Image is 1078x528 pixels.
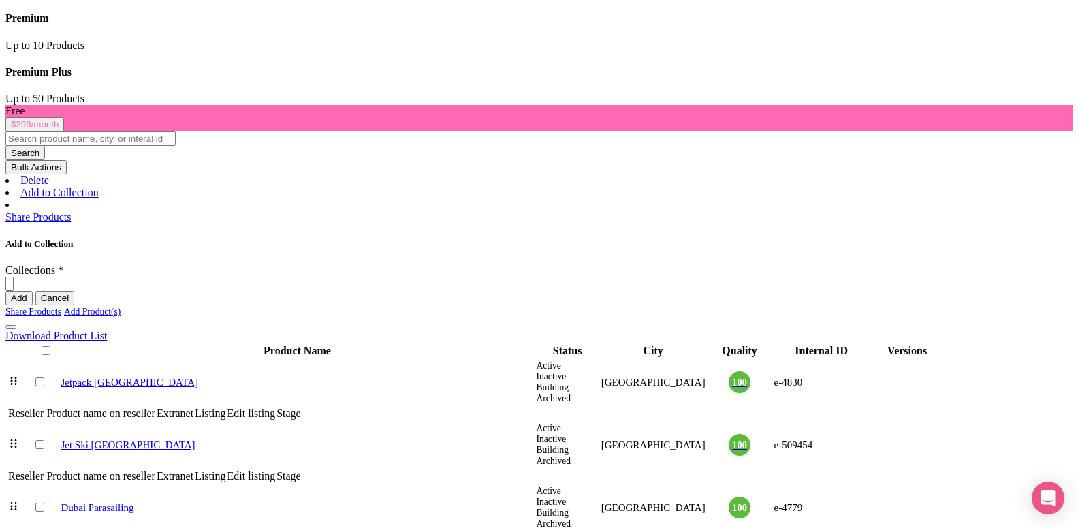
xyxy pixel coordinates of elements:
a: Jetpack [GEOGRAPHIC_DATA] [61,377,198,388]
a: Share Products [5,211,71,223]
button: Search [5,146,45,160]
a: Add Product(s) [64,307,121,317]
td: Product name on reseller [46,407,155,420]
a: Delete [20,174,49,186]
h5: Add to Collection [5,238,1073,249]
div: Building [537,445,599,456]
td: Extranet [157,470,193,482]
span: 100 [732,502,747,514]
td: [GEOGRAPHIC_DATA] [601,360,706,405]
td: Reseller [8,407,44,420]
td: Stage [276,407,301,420]
button: Cancel [35,291,75,305]
a: Download Product List [5,330,107,341]
div: Up to 10 Products [5,40,1073,52]
a: Share Products [5,307,61,317]
a: Add to Collection [20,187,99,198]
a: 100 [708,371,772,393]
div: Free [5,105,1073,117]
span: 100 [732,439,747,451]
td: Stage [276,470,301,482]
th: Internal ID [774,343,870,358]
td: e-509454 [774,422,870,467]
th: Versions [871,343,944,358]
input: Search product name, city, or interal id [5,131,176,146]
a: 100 [708,434,772,456]
div: Inactive [537,434,599,445]
div: Archived [537,456,599,467]
div: Status [537,345,599,357]
h4: Premium Plus [5,66,1073,78]
td: Reseller [8,470,44,482]
div: Active [537,360,599,371]
h4: Premium [5,12,1073,25]
td: Listing [195,470,225,482]
button: $299/month [5,117,64,131]
div: Inactive [537,371,599,382]
span: Collections [5,264,55,276]
td: e-4830 [774,360,870,405]
button: Bulk Actions [5,160,67,174]
div: Up to 50 Products [5,93,1073,105]
td: Listing [195,407,225,420]
div: Inactive [537,497,599,508]
div: Archived [537,393,599,404]
div: Open Intercom Messenger [1032,482,1064,514]
td: Product name on reseller [46,470,155,482]
a: Jet Ski [GEOGRAPHIC_DATA] [61,439,195,450]
span: 100 [732,377,747,388]
div: Quality [708,345,772,357]
td: Edit listing [227,470,275,482]
div: Building [537,382,599,393]
td: [GEOGRAPHIC_DATA] [601,422,706,467]
div: Building [537,508,599,518]
button: Add [5,291,33,305]
td: Edit listing [227,407,275,420]
td: Extranet [157,407,193,420]
div: City [601,345,706,357]
a: 100 [708,497,772,518]
div: Active [537,486,599,497]
div: Product Name [61,345,533,357]
div: Active [537,423,599,434]
a: Dubai Parasailing [61,502,133,513]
